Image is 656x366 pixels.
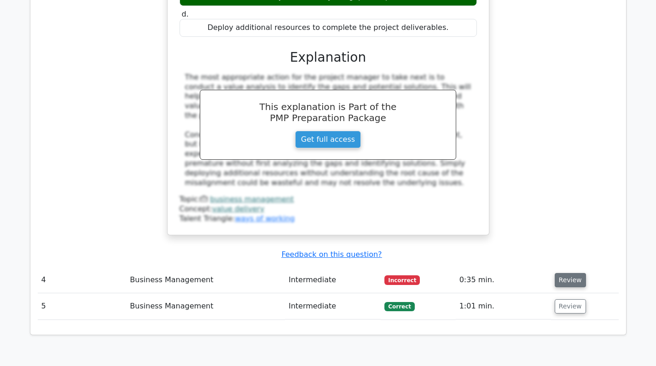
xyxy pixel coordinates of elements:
span: Incorrect [384,275,420,285]
td: Business Management [126,293,285,320]
div: The most appropriate action for the project manager to take next is to conduct a value analysis t... [185,73,471,188]
div: Topic: [180,195,477,204]
div: Talent Triangle: [180,195,477,223]
td: Intermediate [285,267,381,293]
td: 4 [38,267,127,293]
h3: Explanation [185,50,471,65]
td: 5 [38,293,127,320]
td: 0:35 min. [456,267,551,293]
a: business management [210,195,294,203]
a: Feedback on this question? [281,250,382,259]
td: Business Management [126,267,285,293]
span: d. [182,10,189,18]
div: Concept: [180,204,477,214]
td: Intermediate [285,293,381,320]
button: Review [555,299,586,314]
a: value delivery [212,204,264,213]
span: Correct [384,302,414,311]
a: Get full access [295,131,361,148]
div: Deploy additional resources to complete the project deliverables. [180,19,477,37]
td: 1:01 min. [456,293,551,320]
button: Review [555,273,586,287]
a: ways of working [235,214,295,223]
